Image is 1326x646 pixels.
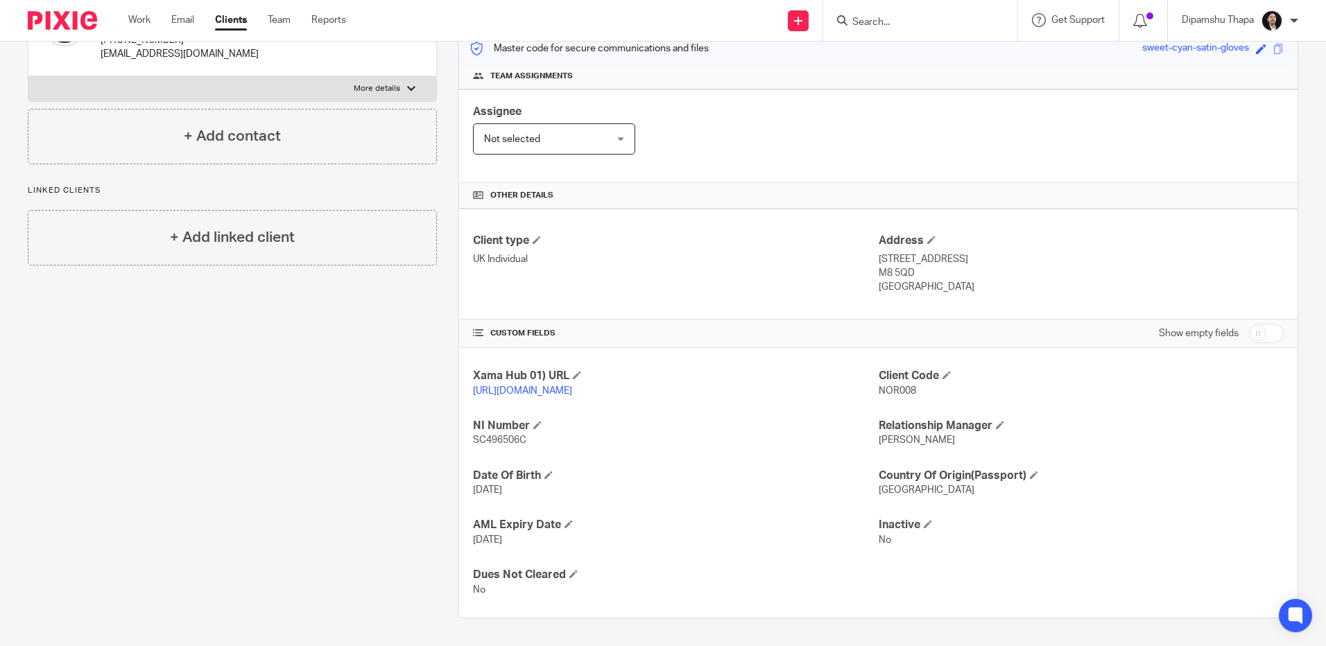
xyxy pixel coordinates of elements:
span: [PERSON_NAME] [879,435,955,445]
p: [STREET_ADDRESS] [879,252,1284,266]
h4: Address [879,234,1284,248]
a: Reports [311,13,346,27]
p: [EMAIL_ADDRESS][DOMAIN_NAME] [101,47,352,61]
h4: + Add linked client [170,227,295,248]
span: No [879,535,891,545]
span: [DATE] [473,535,502,545]
h4: Client type [473,234,878,248]
h4: Client Code [879,369,1284,383]
a: Work [128,13,150,27]
a: [URL][DOMAIN_NAME] [473,386,572,396]
span: No [473,585,485,595]
h4: NI Number [473,419,878,433]
p: M8 5QD [879,266,1284,280]
p: [GEOGRAPHIC_DATA] [879,280,1284,294]
h4: CUSTOM FIELDS [473,328,878,339]
img: Pixie [28,11,97,30]
p: Dipamshu Thapa [1182,13,1254,27]
span: Get Support [1051,15,1105,25]
img: Dipamshu2.jpg [1261,10,1283,32]
h4: Inactive [879,518,1284,532]
a: Clients [215,13,247,27]
a: Team [268,13,291,27]
span: Team assignments [490,71,573,82]
span: NOR008 [879,386,916,396]
p: Master code for secure communications and files [470,42,709,55]
p: UK Individual [473,252,878,266]
span: [GEOGRAPHIC_DATA] [879,485,974,495]
label: Show empty fields [1159,326,1239,340]
a: Email [171,13,194,27]
h4: Xama Hub 01) URL [473,369,878,383]
span: SC496506C [473,435,526,445]
input: Search [851,17,976,29]
p: More details [354,83,400,94]
span: Assignee [473,106,522,117]
h4: Dues Not Cleared [473,568,878,582]
h4: Relationship Manager [879,419,1284,433]
div: sweet-cyan-satin-gloves [1142,41,1249,57]
span: [DATE] [473,485,502,495]
span: Not selected [484,134,540,144]
h4: Date Of Birth [473,469,878,483]
p: Linked clients [28,185,437,196]
h4: AML Expiry Date [473,518,878,532]
span: Other details [490,190,553,201]
h4: Country Of Origin(Passport) [879,469,1284,483]
h4: + Add contact [184,125,281,147]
